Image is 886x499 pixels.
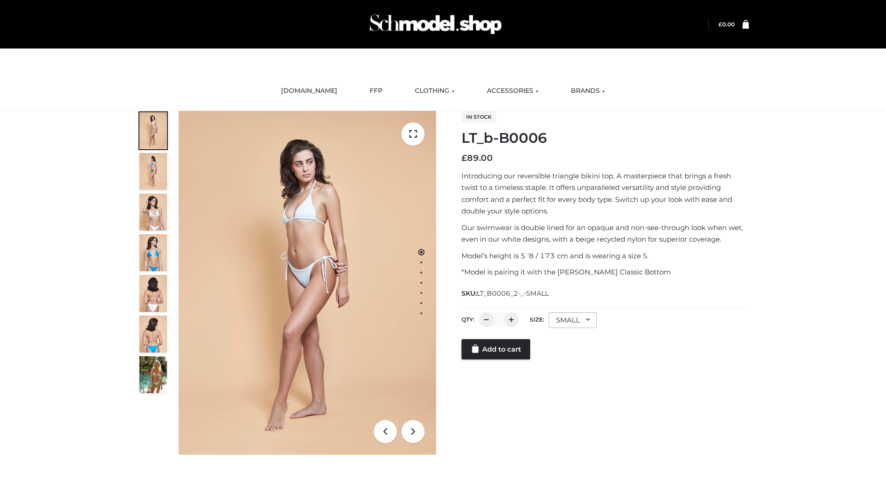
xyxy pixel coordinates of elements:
span: SKU: [461,288,550,299]
a: ACCESSORIES [480,81,545,101]
span: £ [461,153,467,163]
img: ArielClassicBikiniTop_CloudNine_AzureSky_OW114ECO_1 [179,111,436,455]
span: In stock [461,111,496,122]
p: Introducing our reversible triangle bikini top. A masterpiece that brings a fresh twist to a time... [461,170,749,217]
img: ArielClassicBikiniTop_CloudNine_AzureSky_OW114ECO_7-scaled.jpg [139,275,167,312]
a: CLOTHING [408,81,461,101]
bdi: 0.00 [718,21,735,28]
img: Schmodel Admin 964 [366,6,505,43]
p: Our swimwear is double lined for an opaque and non-see-through look when wet, even in our white d... [461,222,749,245]
a: Add to cart [461,339,530,359]
bdi: 89.00 [461,153,493,163]
label: QTY: [461,316,474,323]
img: ArielClassicBikiniTop_CloudNine_AzureSky_OW114ECO_1-scaled.jpg [139,112,167,149]
span: £ [718,21,722,28]
img: ArielClassicBikiniTop_CloudNine_AzureSky_OW114ECO_4-scaled.jpg [139,234,167,271]
p: Model’s height is 5 ‘8 / 173 cm and is wearing a size S. [461,250,749,262]
p: *Model is pairing it with the [PERSON_NAME] Classic Bottom [461,266,749,278]
label: Size: [530,316,544,323]
h1: LT_b-B0006 [461,130,749,146]
a: [DOMAIN_NAME] [274,81,344,101]
img: ArielClassicBikiniTop_CloudNine_AzureSky_OW114ECO_3-scaled.jpg [139,194,167,231]
img: Arieltop_CloudNine_AzureSky2.jpg [139,356,167,393]
img: ArielClassicBikiniTop_CloudNine_AzureSky_OW114ECO_8-scaled.jpg [139,316,167,353]
a: BRANDS [564,81,612,101]
a: £0.00 [718,21,735,28]
div: SMALL [549,312,597,328]
a: FFP [363,81,389,101]
span: LT_B0006_2-_-SMALL [477,289,549,298]
img: ArielClassicBikiniTop_CloudNine_AzureSky_OW114ECO_2-scaled.jpg [139,153,167,190]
